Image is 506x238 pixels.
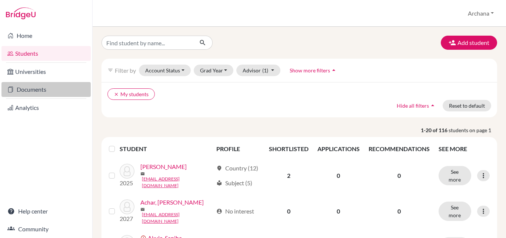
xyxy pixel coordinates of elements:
[1,204,91,219] a: Help center
[313,193,364,229] td: 0
[140,198,204,207] a: Achar, [PERSON_NAME]
[140,172,145,176] span: mail
[236,65,280,76] button: Advisor(1)
[262,67,268,74] span: (1)
[434,140,494,158] th: SEE MORE
[216,180,222,186] span: local_library
[330,66,337,74] i: arrow_drop_up
[313,158,364,193] td: 0
[114,92,119,97] i: clear
[139,65,191,76] button: Account Status
[449,126,497,134] span: students on page 1
[142,176,213,189] a: [EMAIL_ADDRESS][DOMAIN_NAME]
[421,126,449,134] strong: 1-20 of 116
[1,28,91,43] a: Home
[120,214,134,223] p: 2027
[465,6,497,20] button: Archana
[1,82,91,97] a: Documents
[120,199,134,214] img: Achar, Pranav Swaroop
[6,7,36,19] img: Bridge-U
[120,179,134,188] p: 2025
[115,67,136,74] span: Filter by
[1,222,91,237] a: Community
[142,211,213,225] a: [EMAIL_ADDRESS][DOMAIN_NAME]
[1,100,91,115] a: Analytics
[439,166,471,185] button: See more
[441,36,497,50] button: Add student
[313,140,364,158] th: APPLICATIONS
[216,165,222,171] span: location_on
[1,64,91,79] a: Universities
[194,65,234,76] button: Grad Year
[429,102,436,109] i: arrow_drop_up
[369,207,430,216] p: 0
[397,102,429,109] span: Hide all filters
[107,88,155,100] button: clearMy students
[290,67,330,74] span: Show more filters
[101,36,193,50] input: Find student by name...
[120,164,134,179] img: Aaron, Ron
[439,202,471,221] button: See more
[264,193,313,229] td: 0
[212,140,264,158] th: PROFILE
[140,162,187,171] a: [PERSON_NAME]
[107,67,113,73] i: filter_list
[216,164,258,173] div: Country (12)
[443,100,491,111] button: Reset to default
[216,208,222,214] span: account_circle
[264,140,313,158] th: SHORTLISTED
[264,158,313,193] td: 2
[369,171,430,180] p: 0
[216,179,252,188] div: Subject (5)
[364,140,434,158] th: RECOMMENDATIONS
[120,140,212,158] th: STUDENT
[390,100,443,111] button: Hide all filtersarrow_drop_up
[216,207,254,216] div: No interest
[1,46,91,61] a: Students
[283,65,344,76] button: Show more filtersarrow_drop_up
[140,207,145,212] span: mail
